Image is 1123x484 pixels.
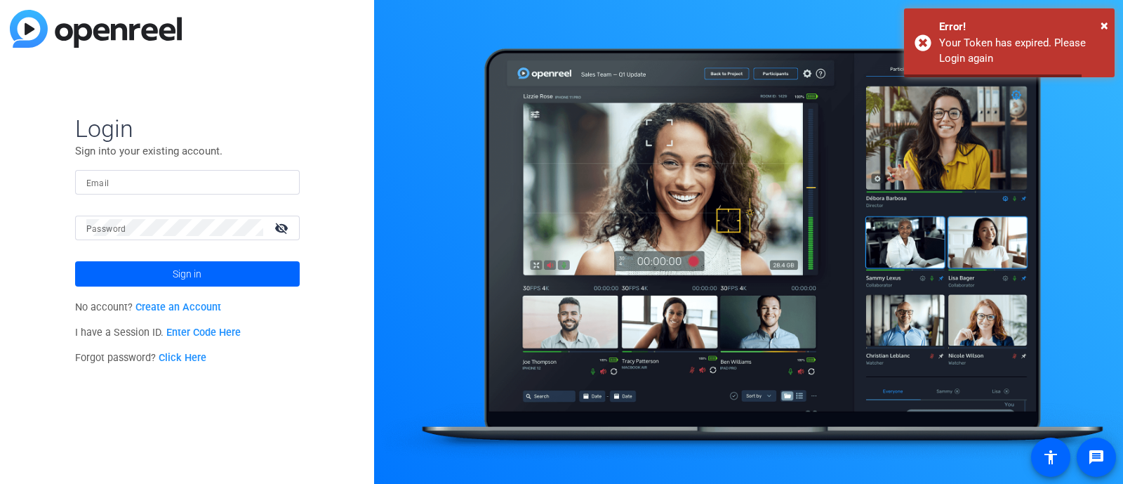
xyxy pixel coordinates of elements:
span: Login [75,114,300,143]
span: I have a Session ID. [75,327,241,339]
span: No account? [75,301,222,313]
span: Sign in [173,256,201,292]
div: Error! [939,19,1104,35]
mat-icon: visibility_off [266,218,300,238]
a: Create an Account [135,301,221,313]
button: Close [1101,15,1108,36]
mat-label: Password [86,224,126,234]
p: Sign into your existing account. [75,143,300,159]
a: Enter Code Here [166,327,241,339]
mat-icon: accessibility [1042,449,1059,466]
mat-icon: message [1088,449,1105,466]
mat-label: Email [86,178,109,188]
button: Sign in [75,261,300,287]
div: Your Token has expired. Please Login again [939,35,1104,67]
a: Click Here [159,352,206,364]
span: Forgot password? [75,352,207,364]
input: Enter Email Address [86,174,288,190]
span: × [1101,17,1108,34]
img: blue-gradient.svg [10,10,182,48]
